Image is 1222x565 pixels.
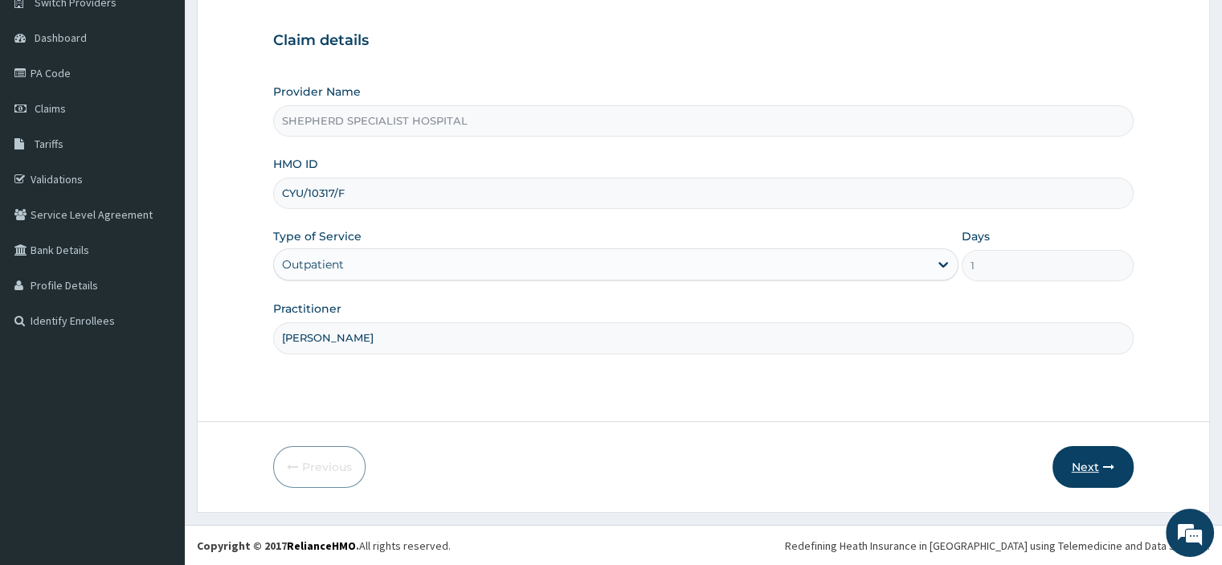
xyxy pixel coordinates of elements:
[273,228,362,244] label: Type of Service
[93,176,222,338] span: We're online!
[962,228,990,244] label: Days
[273,178,1133,209] input: Enter HMO ID
[273,301,341,317] label: Practitioner
[35,137,63,151] span: Tariffs
[273,322,1133,354] input: Enter Name
[197,538,359,553] strong: Copyright © 2017 .
[273,446,366,488] button: Previous
[785,538,1210,554] div: Redefining Heath Insurance in [GEOGRAPHIC_DATA] using Telemedicine and Data Science!
[273,32,1133,50] h3: Claim details
[282,256,344,272] div: Outpatient
[273,156,318,172] label: HMO ID
[8,387,306,443] textarea: Type your message and hit 'Enter'
[35,31,87,45] span: Dashboard
[287,538,356,553] a: RelianceHMO
[30,80,65,121] img: d_794563401_company_1708531726252_794563401
[84,90,270,111] div: Chat with us now
[35,101,66,116] span: Claims
[273,84,361,100] label: Provider Name
[1052,446,1134,488] button: Next
[264,8,302,47] div: Minimize live chat window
